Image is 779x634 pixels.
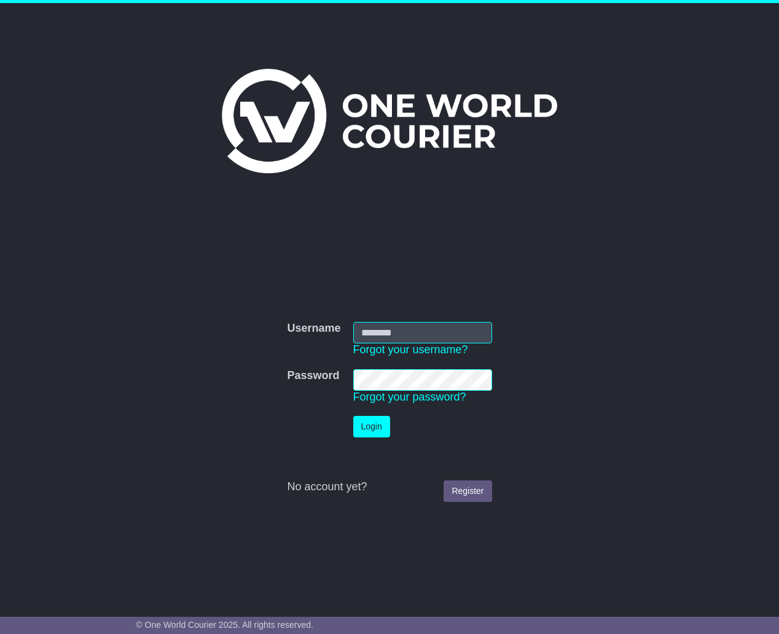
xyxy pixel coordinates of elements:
[353,416,390,437] button: Login
[444,480,491,502] a: Register
[287,322,340,335] label: Username
[287,480,491,494] div: No account yet?
[353,391,466,403] a: Forgot your password?
[136,620,313,630] span: © One World Courier 2025. All rights reserved.
[287,369,339,383] label: Password
[353,343,468,356] a: Forgot your username?
[222,69,557,173] img: One World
